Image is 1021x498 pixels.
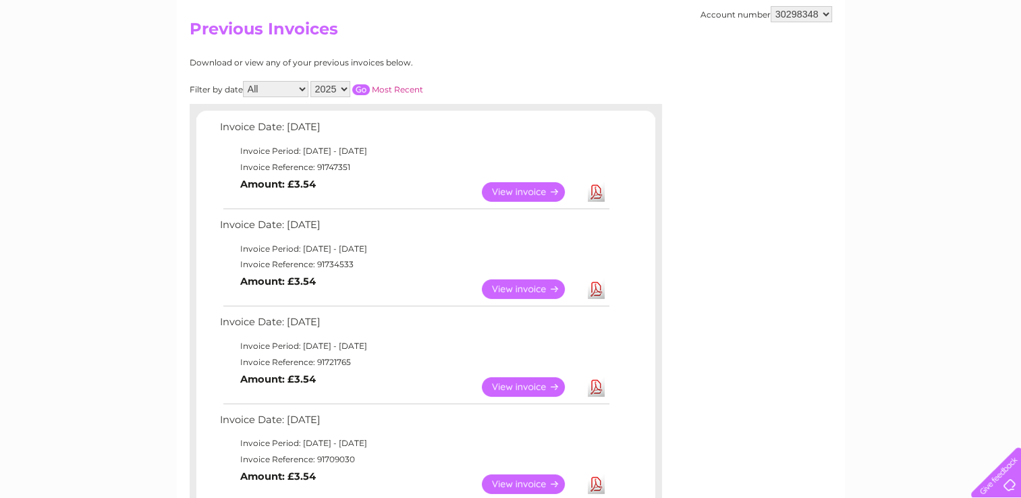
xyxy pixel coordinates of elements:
[904,57,923,67] a: Blog
[217,435,611,451] td: Invoice Period: [DATE] - [DATE]
[783,57,809,67] a: Water
[217,313,611,338] td: Invoice Date: [DATE]
[482,182,581,202] a: View
[482,279,581,299] a: View
[588,474,605,494] a: Download
[588,377,605,397] a: Download
[976,57,1008,67] a: Log out
[217,451,611,468] td: Invoice Reference: 91709030
[190,20,832,45] h2: Previous Invoices
[190,81,544,97] div: Filter by date
[36,35,105,76] img: logo.png
[217,143,611,159] td: Invoice Period: [DATE] - [DATE]
[482,377,581,397] a: View
[192,7,830,65] div: Clear Business is a trading name of Verastar Limited (registered in [GEOGRAPHIC_DATA] No. 3667643...
[240,178,316,190] b: Amount: £3.54
[217,256,611,273] td: Invoice Reference: 91734533
[217,159,611,175] td: Invoice Reference: 91747351
[931,57,964,67] a: Contact
[217,118,611,143] td: Invoice Date: [DATE]
[240,275,316,287] b: Amount: £3.54
[588,182,605,202] a: Download
[700,6,832,22] div: Account number
[217,338,611,354] td: Invoice Period: [DATE] - [DATE]
[217,411,611,436] td: Invoice Date: [DATE]
[588,279,605,299] a: Download
[855,57,895,67] a: Telecoms
[240,470,316,482] b: Amount: £3.54
[217,241,611,257] td: Invoice Period: [DATE] - [DATE]
[372,84,423,94] a: Most Recent
[240,373,316,385] b: Amount: £3.54
[817,57,847,67] a: Energy
[217,216,611,241] td: Invoice Date: [DATE]
[482,474,581,494] a: View
[767,7,860,24] a: 0333 014 3131
[217,354,611,370] td: Invoice Reference: 91721765
[190,58,544,67] div: Download or view any of your previous invoices below.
